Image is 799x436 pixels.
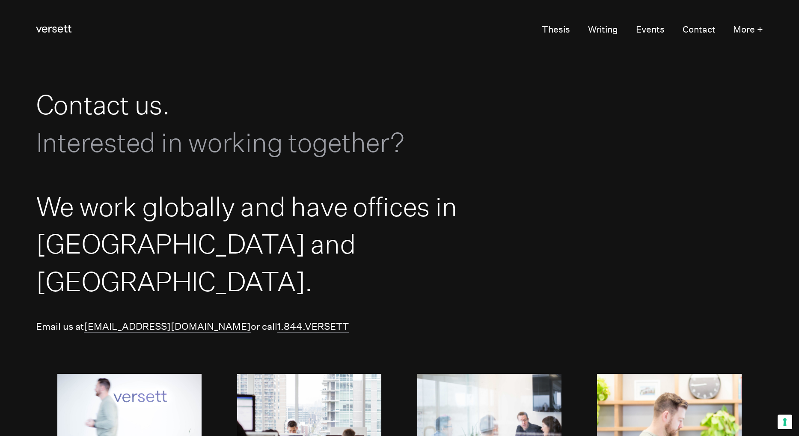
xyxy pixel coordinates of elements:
[542,21,570,39] a: Thesis
[733,21,763,39] button: More +
[636,21,665,39] a: Events
[36,188,465,301] h2: We work globally and have offices in [GEOGRAPHIC_DATA] and [GEOGRAPHIC_DATA].
[683,21,716,39] a: Contact
[588,21,618,39] a: Writing
[36,126,404,158] span: Interested in working together?
[277,321,349,333] a: 1.844.VERSETT
[778,415,792,429] button: Your consent preferences for tracking technologies
[84,321,251,333] a: [EMAIL_ADDRESS][DOMAIN_NAME]
[36,319,763,335] p: Email us at or call
[36,86,465,161] h1: Contact us.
